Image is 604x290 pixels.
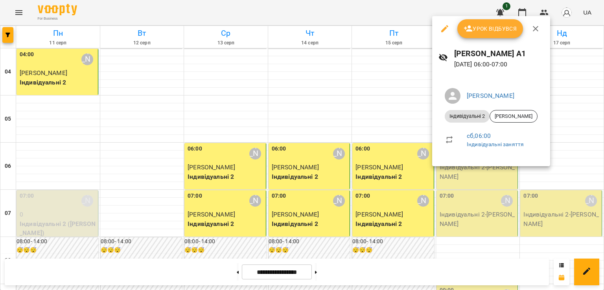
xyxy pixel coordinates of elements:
[457,19,523,38] button: Урок відбувся
[490,110,538,123] div: [PERSON_NAME]
[467,141,524,147] a: Індивідуальні заняття
[454,48,544,60] h6: [PERSON_NAME] А1
[490,113,537,120] span: [PERSON_NAME]
[467,92,514,99] a: [PERSON_NAME]
[467,132,491,139] a: сб , 06:00
[464,24,517,33] span: Урок відбувся
[454,60,544,69] p: [DATE] 06:00 - 07:00
[445,113,490,120] span: Індивідуальні 2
